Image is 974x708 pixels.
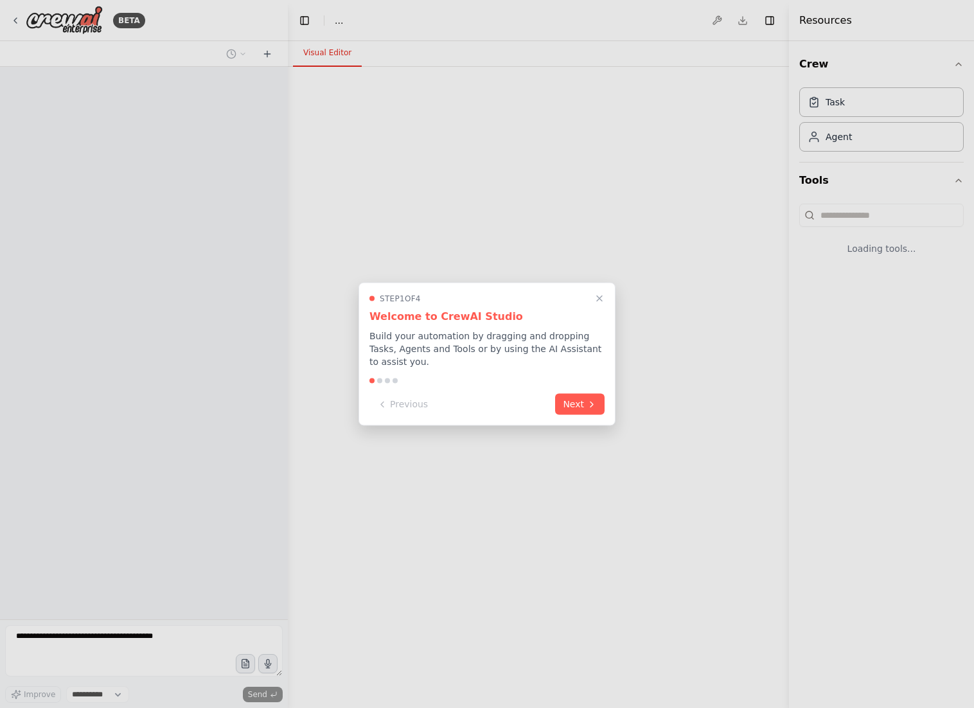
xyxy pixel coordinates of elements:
button: Close walkthrough [592,291,607,306]
button: Previous [369,394,436,415]
p: Build your automation by dragging and dropping Tasks, Agents and Tools or by using the AI Assista... [369,330,605,368]
button: Hide left sidebar [296,12,314,30]
button: Next [555,394,605,415]
h3: Welcome to CrewAI Studio [369,309,605,324]
span: Step 1 of 4 [380,294,421,304]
